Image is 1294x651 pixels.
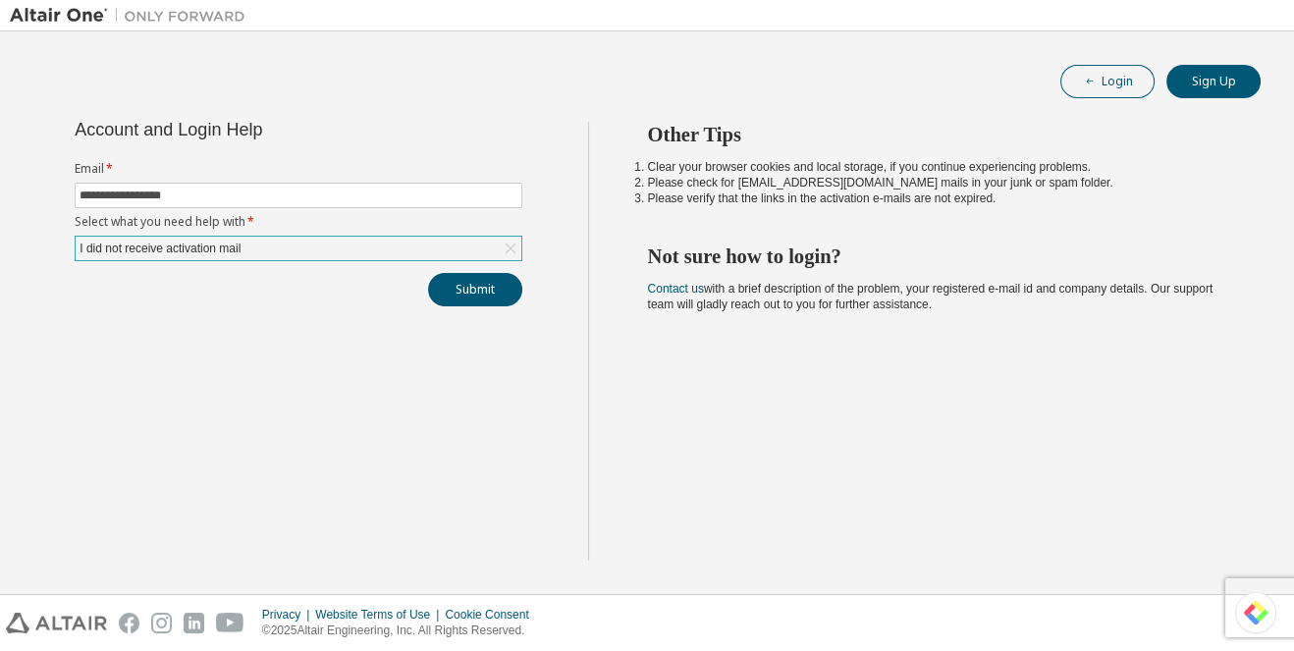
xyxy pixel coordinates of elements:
[262,623,541,639] p: © 2025 Altair Engineering, Inc. All Rights Reserved.
[315,607,445,623] div: Website Terms of Use
[648,190,1226,206] li: Please verify that the links in the activation e-mails are not expired.
[184,613,204,633] img: linkedin.svg
[77,238,243,259] div: I did not receive activation mail
[648,122,1226,147] h2: Other Tips
[10,6,255,26] img: Altair One
[428,273,522,306] button: Submit
[75,161,522,177] label: Email
[76,237,521,260] div: I did not receive activation mail
[262,607,315,623] div: Privacy
[119,613,139,633] img: facebook.svg
[151,613,172,633] img: instagram.svg
[75,122,433,137] div: Account and Login Help
[648,159,1226,175] li: Clear your browser cookies and local storage, if you continue experiencing problems.
[1060,65,1155,98] button: Login
[1166,65,1261,98] button: Sign Up
[75,214,522,230] label: Select what you need help with
[445,607,540,623] div: Cookie Consent
[648,244,1226,269] h2: Not sure how to login?
[648,282,704,296] a: Contact us
[216,613,244,633] img: youtube.svg
[648,282,1213,311] span: with a brief description of the problem, your registered e-mail id and company details. Our suppo...
[6,613,107,633] img: altair_logo.svg
[648,175,1226,190] li: Please check for [EMAIL_ADDRESS][DOMAIN_NAME] mails in your junk or spam folder.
